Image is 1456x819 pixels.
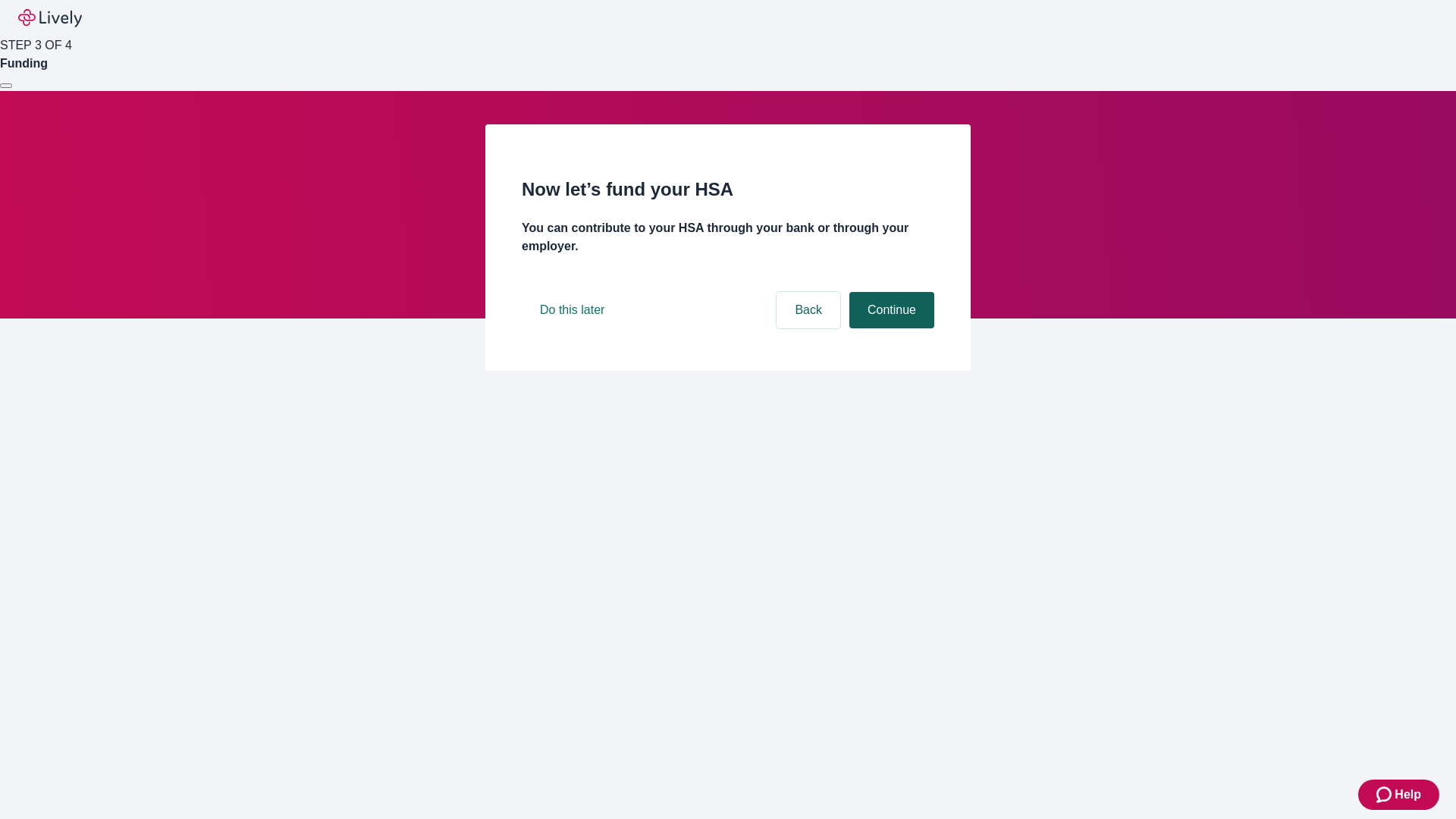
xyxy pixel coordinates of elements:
h4: You can contribute to your HSA through your bank or through your employer. [522,219,934,256]
h2: Now let’s fund your HSA [522,176,934,203]
button: Zendesk support iconHelp [1358,780,1439,810]
span: Help [1395,786,1421,804]
svg: Zendesk support icon [1376,786,1395,804]
button: Do this later [522,292,623,328]
img: Lively [18,9,82,27]
button: Back [777,292,840,328]
button: Continue [849,292,934,328]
